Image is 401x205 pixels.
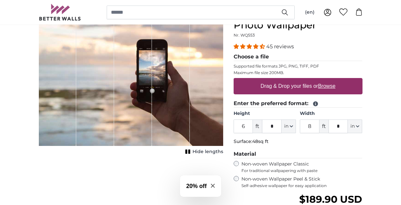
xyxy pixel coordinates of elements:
[282,119,296,133] button: in
[266,43,294,50] span: 45 reviews
[241,183,362,188] span: Self-adhesive wallpaper for easy application
[318,83,335,89] u: Browse
[350,123,355,130] span: in
[234,33,255,38] span: Nr. WQ553
[183,147,223,156] button: Hide lengths
[348,119,362,133] button: in
[234,64,362,69] p: Supported file formats JPG, PNG, TIFF, PDF
[319,119,329,133] span: ft
[284,123,288,130] span: in
[39,8,223,156] div: 1 of 1
[253,119,262,133] span: ft
[258,80,338,93] label: Drag & Drop your files or
[241,161,362,173] label: Non-woven Wallpaper Classic
[241,168,362,173] span: For traditional wallpapering with paste
[193,149,223,155] span: Hide lengths
[234,110,296,117] label: Height
[39,4,81,21] img: Betterwalls
[234,70,362,75] p: Maximum file size 200MB.
[234,138,362,145] p: Surface:
[300,110,362,117] label: Width
[234,150,362,158] legend: Material
[234,53,362,61] legend: Choose a file
[300,7,320,18] button: (en)
[234,100,362,108] legend: Enter the preferred format:
[252,138,269,144] span: 48sq ft
[241,176,362,188] label: Non-woven Wallpaper Peel & Stick
[234,43,266,50] span: 4.36 stars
